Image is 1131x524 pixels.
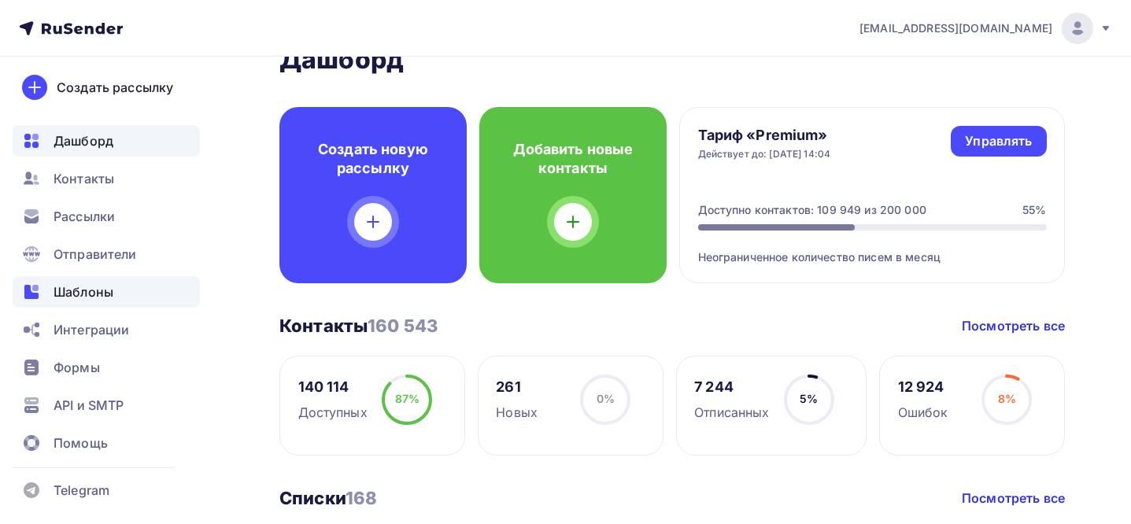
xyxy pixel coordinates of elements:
h4: Добавить новые контакты [505,140,641,178]
span: 8% [998,392,1016,405]
div: Создать рассылку [57,78,173,97]
a: [EMAIL_ADDRESS][DOMAIN_NAME] [859,13,1112,44]
h3: Списки [279,487,377,509]
span: Помощь [54,434,108,452]
a: Посмотреть все [962,489,1065,507]
div: 7 244 [694,378,769,397]
h3: Контакты [279,315,438,337]
span: 168 [346,488,377,508]
div: 55% [1022,202,1046,218]
div: Отписанных [694,403,769,422]
span: 0% [597,392,615,405]
a: Контакты [13,163,200,194]
div: Управлять [965,132,1032,150]
span: Шаблоны [54,282,113,301]
span: Контакты [54,169,114,188]
div: Доступных [298,403,368,422]
span: Рассылки [54,207,115,226]
h4: Тариф «Premium» [698,126,831,145]
a: Рассылки [13,201,200,232]
span: 160 543 [368,316,438,336]
div: 261 [496,378,538,397]
div: Ошибок [898,403,948,422]
span: [EMAIL_ADDRESS][DOMAIN_NAME] [859,20,1052,36]
a: Отправители [13,238,200,270]
a: Дашборд [13,125,200,157]
span: Telegram [54,481,109,500]
span: Интеграции [54,320,129,339]
div: Новых [496,403,538,422]
span: 5% [800,392,818,405]
div: Неограниченное количество писем в месяц [698,231,1047,265]
span: Дашборд [54,131,113,150]
span: Формы [54,358,100,377]
div: 12 924 [898,378,948,397]
div: Действует до: [DATE] 14:04 [698,148,831,161]
span: Отправители [54,245,137,264]
a: Посмотреть все [962,316,1065,335]
span: 87% [395,392,420,405]
a: Шаблоны [13,276,200,308]
h2: Дашборд [279,44,1065,76]
span: API и SMTP [54,396,124,415]
a: Формы [13,352,200,383]
div: 140 114 [298,378,368,397]
div: Доступно контактов: 109 949 из 200 000 [698,202,926,218]
h4: Создать новую рассылку [305,140,442,178]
